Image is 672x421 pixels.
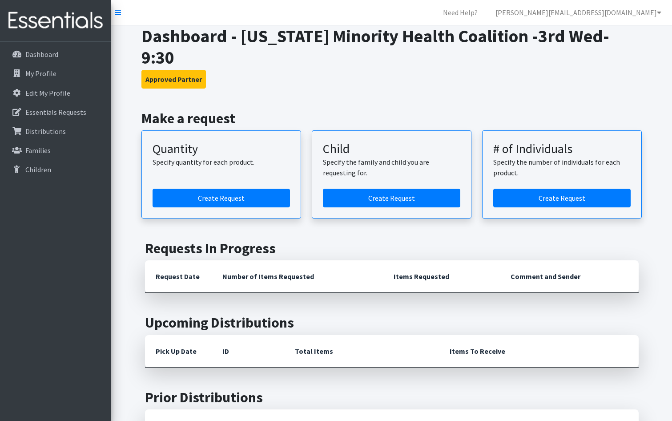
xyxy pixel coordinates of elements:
[493,157,631,178] p: Specify the number of individuals for each product.
[145,260,212,293] th: Request Date
[25,89,70,97] p: Edit My Profile
[284,335,439,368] th: Total Items
[323,189,460,207] a: Create a request for a child or family
[436,4,485,21] a: Need Help?
[212,260,383,293] th: Number of Items Requested
[145,389,639,406] h2: Prior Distributions
[141,70,206,89] button: Approved Partner
[141,25,642,68] h1: Dashboard - [US_STATE] Minority Health Coalition -3rd Wed-9:30
[25,165,51,174] p: Children
[4,103,108,121] a: Essentials Requests
[141,110,642,127] h2: Make a request
[25,146,51,155] p: Families
[323,142,460,157] h3: Child
[500,260,638,293] th: Comment and Sender
[145,335,212,368] th: Pick Up Date
[153,157,290,167] p: Specify quantity for each product.
[493,142,631,157] h3: # of Individuals
[493,189,631,207] a: Create a request by number of individuals
[153,142,290,157] h3: Quantity
[488,4,668,21] a: [PERSON_NAME][EMAIL_ADDRESS][DOMAIN_NAME]
[25,127,66,136] p: Distributions
[439,335,639,368] th: Items To Receive
[145,314,639,331] h2: Upcoming Distributions
[4,84,108,102] a: Edit My Profile
[4,122,108,140] a: Distributions
[4,161,108,178] a: Children
[4,45,108,63] a: Dashboard
[4,6,108,36] img: HumanEssentials
[383,260,500,293] th: Items Requested
[153,189,290,207] a: Create a request by quantity
[212,335,284,368] th: ID
[25,69,56,78] p: My Profile
[145,240,639,257] h2: Requests In Progress
[25,108,86,117] p: Essentials Requests
[4,65,108,82] a: My Profile
[323,157,460,178] p: Specify the family and child you are requesting for.
[25,50,58,59] p: Dashboard
[4,142,108,159] a: Families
